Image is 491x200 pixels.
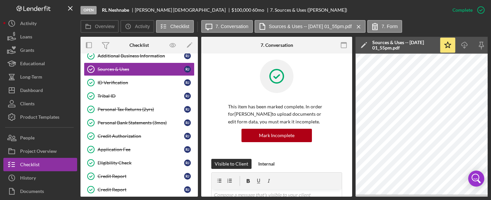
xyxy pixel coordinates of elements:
[270,7,347,13] div: 7. Sources & Uses ([PERSON_NAME])
[255,159,278,169] button: Internal
[95,24,114,29] label: Overview
[80,20,119,33] button: Overview
[20,185,44,200] div: Documents
[184,119,191,126] div: R J
[98,67,184,72] div: Sources & Uses
[20,57,45,72] div: Educational
[98,93,184,99] div: Tribal ID
[269,24,352,29] label: Sources & Uses -- [DATE] 01_55pm.pdf
[3,144,77,158] button: Project Overview
[259,129,294,142] div: Mark Incomplete
[98,120,184,125] div: Personal Bank Statements (3mos)
[252,7,264,13] div: 60 mo
[184,146,191,153] div: R J
[446,3,488,17] button: Complete
[20,144,57,160] div: Project Overview
[98,80,184,85] div: ID Verification
[20,84,43,99] div: Dashboard
[84,49,195,63] a: Additional Business InformationRJ
[20,17,37,32] div: Activity
[20,97,35,112] div: Clients
[216,24,249,29] label: 7. Conversation
[120,20,154,33] button: Activity
[3,43,77,57] button: Grants
[184,53,191,59] div: R J
[20,131,35,146] div: People
[20,30,32,45] div: Loans
[84,183,195,196] a: Credit ReportRJ
[228,103,325,125] p: This item has been marked complete. In order for [PERSON_NAME] to upload documents or edit form d...
[80,6,97,14] div: Open
[20,171,36,186] div: History
[135,7,231,13] div: [PERSON_NAME] [DEMOGRAPHIC_DATA]
[241,129,312,142] button: Mark Incomplete
[3,185,77,198] button: Documents
[98,187,184,192] div: Credit Report
[184,160,191,166] div: R J
[3,97,77,110] button: Clients
[258,159,275,169] div: Internal
[84,116,195,129] a: Personal Bank Statements (3mos)RJ
[184,173,191,180] div: R J
[261,42,293,48] div: 7. Conversation
[3,158,77,171] button: Checklist
[3,17,77,30] button: Activity
[84,143,195,156] a: Application FeeRJ
[3,110,77,124] button: Product Templates
[84,170,195,183] a: Credit ReportRJ
[184,186,191,193] div: R J
[382,24,398,29] label: 7. Form
[20,158,40,173] div: Checklist
[84,103,195,116] a: Personal Tax Returns (2yrs)RJ
[367,20,402,33] button: 7. Form
[170,24,189,29] label: Checklist
[184,66,191,73] div: R J
[20,43,34,59] div: Grants
[84,129,195,143] a: Credit AuthorizationRJ
[84,156,195,170] a: Eligibility CheckRJ
[3,57,77,70] button: Educational
[468,171,484,187] div: Open Intercom Messenger
[84,89,195,103] a: Tribal IDRJ
[184,106,191,113] div: R J
[3,70,77,84] button: Long-Term
[3,30,77,43] button: Loans
[231,7,251,13] span: $100,000
[211,159,252,169] button: Visible to Client
[156,20,194,33] button: Checklist
[452,3,473,17] div: Complete
[135,24,150,29] label: Activity
[372,40,436,51] div: Sources & Uses -- [DATE] 01_55pm.pdf
[98,174,184,179] div: Credit Report
[98,53,184,59] div: Additional Business Information
[98,147,184,152] div: Application Fee
[255,20,366,33] button: Sources & Uses -- [DATE] 01_55pm.pdf
[98,107,184,112] div: Personal Tax Returns (2yrs)
[184,133,191,139] div: R J
[184,93,191,99] div: R J
[84,63,195,76] a: Sources & UsesRJ
[98,133,184,139] div: Credit Authorization
[102,7,129,13] b: RL Neshnabe
[98,160,184,166] div: Eligibility Check
[3,84,77,97] button: Dashboard
[84,76,195,89] a: ID VerificationRJ
[3,171,77,185] button: History
[20,110,59,125] div: Product Templates
[215,159,248,169] div: Visible to Client
[20,70,42,85] div: Long-Term
[3,131,77,144] button: People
